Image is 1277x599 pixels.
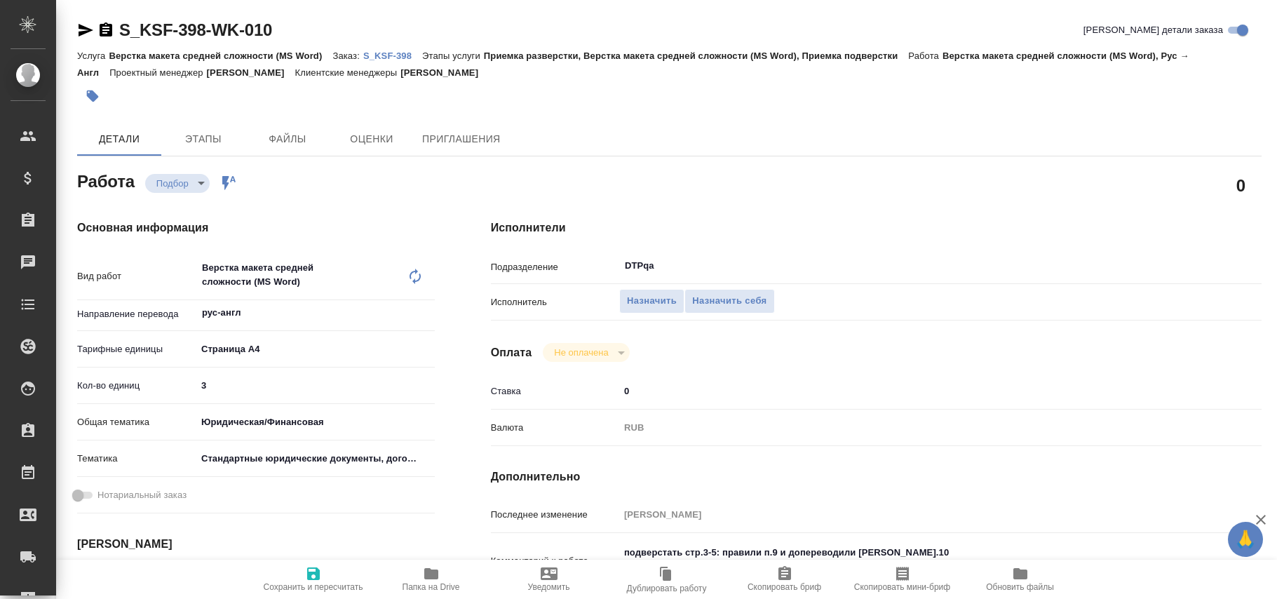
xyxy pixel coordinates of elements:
button: Назначить себя [684,289,774,314]
span: Уведомить [528,582,570,592]
input: Пустое поле [619,504,1197,525]
p: Вид работ [77,269,196,283]
p: Клиентские менеджеры [295,67,401,78]
button: Open [1189,264,1192,267]
span: Сохранить и пересчитать [264,582,363,592]
p: Заказ: [332,51,363,61]
button: 🙏 [1228,522,1263,557]
p: Подразделение [491,260,619,274]
p: Кол-во единиц [77,379,196,393]
span: Обновить файлы [986,582,1054,592]
span: 🙏 [1234,525,1257,554]
p: Валюта [491,421,619,435]
button: Подбор [152,177,193,189]
button: Назначить [619,289,684,314]
p: Общая тематика [77,415,196,429]
p: [PERSON_NAME] [207,67,295,78]
span: Оценки [338,130,405,148]
h4: Дополнительно [491,469,1262,485]
p: Тарифные единицы [77,342,196,356]
span: Этапы [170,130,237,148]
h2: 0 [1236,173,1245,197]
span: Приглашения [422,130,501,148]
div: Страница А4 [196,337,435,361]
p: Тематика [77,452,196,466]
div: Юридическая/Финансовая [196,410,435,434]
button: Скопировать ссылку для ЯМессенджера [77,22,94,39]
span: Скопировать бриф [748,582,821,592]
div: Подбор [543,343,629,362]
button: Уведомить [490,560,608,599]
span: Детали [86,130,153,148]
span: Дублировать работу [627,584,707,593]
a: S_KSF-398 [363,49,422,61]
button: Не оплачена [550,346,612,358]
button: Скопировать мини-бриф [844,560,961,599]
button: Дублировать работу [608,560,726,599]
input: ✎ Введи что-нибудь [619,381,1197,401]
p: Этапы услуги [422,51,484,61]
p: Исполнитель [491,295,619,309]
h4: Основная информация [77,220,435,236]
p: Работа [908,51,942,61]
span: Файлы [254,130,321,148]
span: Назначить [627,293,677,309]
span: Папка на Drive [403,582,460,592]
span: Скопировать мини-бриф [854,582,950,592]
input: ✎ Введи что-нибудь [196,375,435,396]
button: Скопировать бриф [726,560,844,599]
span: Назначить себя [692,293,766,309]
h4: Оплата [491,344,532,361]
h4: [PERSON_NAME] [77,536,435,553]
button: Добавить тэг [77,81,108,112]
p: Комментарий к работе [491,554,619,568]
p: S_KSF-398 [363,51,422,61]
textarea: подверстать стр.3-5: правили п.9 и допереводили [PERSON_NAME].10 [619,541,1197,579]
p: Проектный менеджер [109,67,206,78]
div: Стандартные юридические документы, договоры, уставы [196,447,435,471]
p: Услуга [77,51,109,61]
span: [PERSON_NAME] детали заказа [1083,23,1223,37]
h4: Исполнители [491,220,1262,236]
p: Последнее изменение [491,508,619,522]
button: Папка на Drive [372,560,490,599]
button: Сохранить и пересчитать [255,560,372,599]
button: Обновить файлы [961,560,1079,599]
div: RUB [619,416,1197,440]
button: Open [427,311,430,314]
h2: Работа [77,168,135,193]
span: Нотариальный заказ [97,488,187,502]
p: Направление перевода [77,307,196,321]
a: S_KSF-398-WK-010 [119,20,272,39]
div: Подбор [145,174,210,193]
p: Приемка разверстки, Верстка макета средней сложности (MS Word), Приемка подверстки [484,51,908,61]
p: [PERSON_NAME] [400,67,489,78]
button: Скопировать ссылку [97,22,114,39]
p: Ставка [491,384,619,398]
p: Верстка макета средней сложности (MS Word) [109,51,332,61]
